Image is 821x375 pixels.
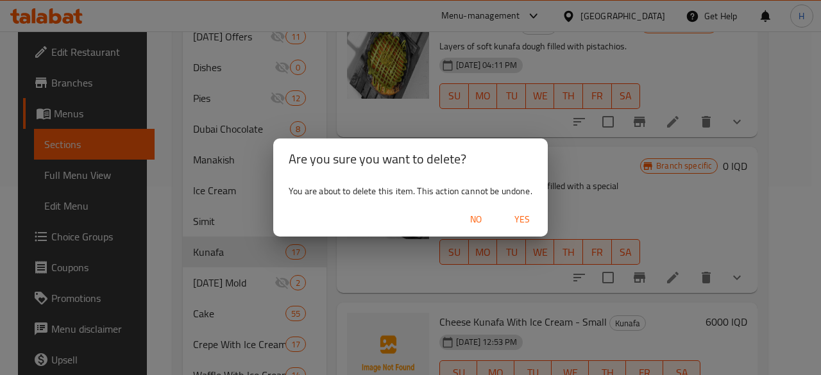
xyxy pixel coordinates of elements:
[273,179,548,203] div: You are about to delete this item. This action cannot be undone.
[289,149,532,169] h2: Are you sure you want to delete?
[455,208,496,231] button: No
[461,212,491,228] span: No
[502,208,543,231] button: Yes
[507,212,537,228] span: Yes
